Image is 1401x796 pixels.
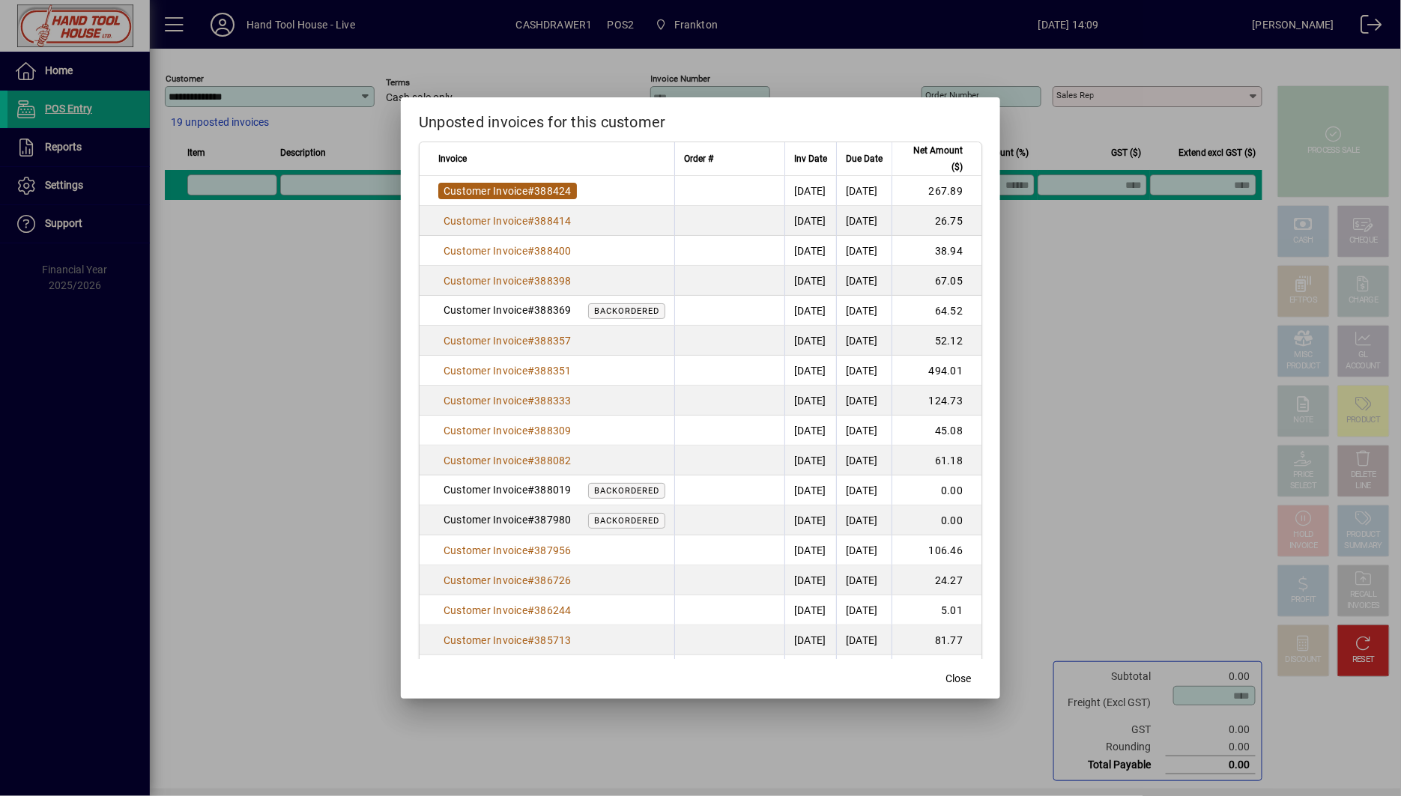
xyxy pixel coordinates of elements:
[892,446,981,476] td: 61.18
[784,565,836,595] td: [DATE]
[892,206,981,236] td: 26.75
[527,365,534,377] span: #
[945,671,971,687] span: Close
[444,634,527,646] span: Customer Invoice
[444,395,527,407] span: Customer Invoice
[444,425,527,437] span: Customer Invoice
[794,151,827,167] span: Inv Date
[784,505,836,535] td: [DATE]
[836,505,892,535] td: [DATE]
[527,185,534,197] span: #
[534,275,572,287] span: 388398
[527,275,534,287] span: #
[438,243,577,259] a: Customer Invoice#388400
[784,595,836,625] td: [DATE]
[534,365,572,377] span: 388351
[836,595,892,625] td: [DATE]
[534,215,572,227] span: 388414
[438,542,577,559] a: Customer Invoice#387956
[684,151,713,167] span: Order #
[534,634,572,646] span: 385713
[784,655,836,685] td: [DATE]
[784,535,836,565] td: [DATE]
[892,416,981,446] td: 45.08
[846,151,883,167] span: Due Date
[444,245,527,257] span: Customer Invoice
[444,574,527,586] span: Customer Invoice
[784,625,836,655] td: [DATE]
[934,666,982,693] button: Close
[534,185,572,197] span: 388424
[892,476,981,505] td: 0.00
[892,535,981,565] td: 106.46
[444,604,527,616] span: Customer Invoice
[534,574,572,586] span: 386726
[836,176,892,206] td: [DATE]
[784,386,836,416] td: [DATE]
[438,362,577,379] a: Customer Invoice#388351
[534,455,572,467] span: 388082
[438,452,577,469] a: Customer Invoice#388082
[438,572,577,589] a: Customer Invoice#386726
[892,236,981,266] td: 38.94
[836,266,892,296] td: [DATE]
[438,273,577,289] a: Customer Invoice#388398
[534,335,572,347] span: 388357
[836,356,892,386] td: [DATE]
[836,386,892,416] td: [DATE]
[534,395,572,407] span: 388333
[892,326,981,356] td: 52.12
[438,632,577,648] a: Customer Invoice#385713
[594,516,659,526] span: Backordered
[444,365,527,377] span: Customer Invoice
[892,386,981,416] td: 124.73
[444,455,527,467] span: Customer Invoice
[892,625,981,655] td: 81.77
[836,236,892,266] td: [DATE]
[836,206,892,236] td: [DATE]
[438,151,467,167] span: Invoice
[444,544,527,556] span: Customer Invoice
[438,332,577,349] a: Customer Invoice#388357
[527,215,534,227] span: #
[527,634,534,646] span: #
[784,356,836,386] td: [DATE]
[836,446,892,476] td: [DATE]
[527,544,534,556] span: #
[444,275,527,287] span: Customer Invoice
[836,296,892,326] td: [DATE]
[892,595,981,625] td: 5.01
[784,476,836,505] td: [DATE]
[527,604,534,616] span: #
[836,326,892,356] td: [DATE]
[836,565,892,595] td: [DATE]
[784,326,836,356] td: [DATE]
[527,455,534,467] span: #
[892,296,981,326] td: 64.52
[784,176,836,206] td: [DATE]
[892,655,981,685] td: 0.00
[444,215,527,227] span: Customer Invoice
[534,425,572,437] span: 388309
[527,425,534,437] span: #
[892,505,981,535] td: 0.00
[527,335,534,347] span: #
[892,176,981,206] td: 267.89
[444,335,527,347] span: Customer Invoice
[892,565,981,595] td: 24.27
[438,213,577,229] a: Customer Invoice#388414
[534,544,572,556] span: 387956
[784,446,836,476] td: [DATE]
[901,142,963,175] span: Net Amount ($)
[534,245,572,257] span: 388400
[527,245,534,257] span: #
[438,422,577,439] a: Customer Invoice#388309
[892,266,981,296] td: 67.05
[438,183,577,199] a: Customer Invoice#388424
[438,392,577,409] a: Customer Invoice#388333
[892,356,981,386] td: 494.01
[784,206,836,236] td: [DATE]
[836,416,892,446] td: [DATE]
[594,486,659,496] span: Backordered
[784,236,836,266] td: [DATE]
